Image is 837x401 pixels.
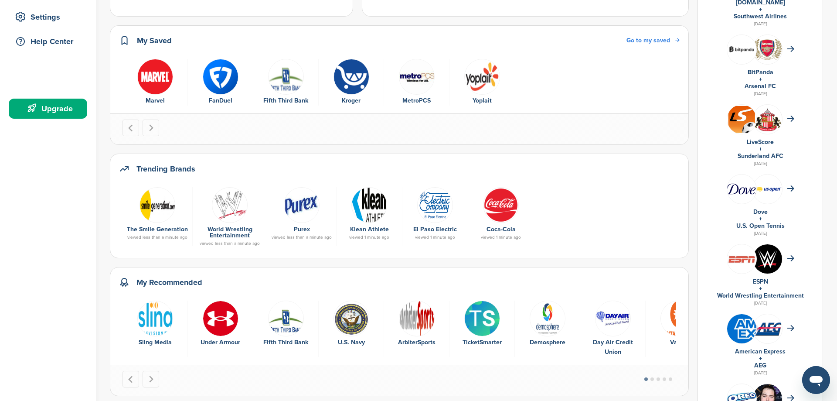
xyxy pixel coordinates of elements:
a: Klean Athlete [350,226,389,233]
a: Open uri20141112 50798 1mk2t5e [197,187,262,222]
a: LiveScore [747,138,774,146]
img: Dayair [595,301,631,336]
div: 1 of 6 [122,59,188,106]
img: Open uri20141112 50798 1mk2t5e [212,187,248,223]
div: ArbiterSports [388,338,445,347]
img: Ka [351,187,387,223]
div: [DATE] [707,369,814,377]
div: Yoplait [454,96,510,106]
a: Help Center [9,31,87,51]
a: + [759,215,762,223]
a: El Paso Electric [413,226,457,233]
img: Amex logo [727,314,756,343]
img: Under armour logo [203,301,238,336]
img: Marvel logo [137,59,173,95]
button: Go to last slide [122,120,139,136]
div: [DATE] [707,160,814,168]
div: viewed less than a minute ago [197,241,262,246]
a: Gdrxlmtv 400x400 Kroger [323,59,379,106]
button: Go to page 4 [663,377,666,381]
span: Go to my saved [626,37,670,44]
a: + [759,285,762,292]
a: + [759,75,762,83]
div: FanDuel [192,96,248,106]
img: Domestic logo [137,301,173,336]
div: 3 of 6 [253,59,319,106]
a: 451ddf96e958c635948cd88c29892565 [473,187,529,222]
div: Settings [13,9,87,25]
a: World Wrestling Entertainment [717,292,804,299]
a: + [759,145,762,153]
img: Screen shot 2018 07 23 at 2.49.02 pm [753,185,782,192]
div: [DATE] [707,230,814,237]
div: viewed 1 minute ago [473,235,529,240]
a: Coca-Cola [487,226,516,233]
div: Under Armour [192,338,248,347]
a: Arsenal FC [745,82,776,90]
button: Go to page 2 [650,377,654,381]
a: Purex [294,226,310,233]
a: Screen shot 2017 06 26 at 11.10.37 am Yoplait [454,59,510,106]
button: Go to page 5 [669,377,672,381]
div: 4 of 6 [319,59,384,106]
button: Next slide [143,371,159,387]
button: Go to page 3 [657,377,660,381]
img: Open uri20141112 64162 1t4610c?1415809572 [753,321,782,336]
a: + [759,6,762,13]
img: Open uri20141112 64162 1q58x9c?1415807470 [753,107,782,131]
div: Fifth Third Bank [258,96,314,106]
img: 451ddf96e958c635948cd88c29892565 [483,187,519,223]
button: Next slide [143,120,159,136]
ul: Select a slide to show [637,376,680,383]
div: viewed 1 minute ago [407,235,463,240]
a: Smile generation logo [127,187,188,222]
a: Url 1 [407,187,463,222]
h2: My Recommended [136,276,202,288]
img: Ts [464,301,500,336]
div: 2 of 6 [188,59,253,106]
img: Fanduel logo [203,59,238,95]
div: viewed less than a minute ago [127,235,188,240]
div: Sling Media [127,338,183,347]
div: 6 of 19 [449,301,515,357]
div: viewed 1 minute ago [341,235,398,240]
div: 2 of 19 [188,301,253,357]
div: 3 of 19 [253,301,319,357]
div: 7 of 19 [515,301,580,357]
img: Screen shot 2016 05 05 at 12.09.31 pm [727,253,756,265]
div: 1 of 19 [122,301,188,357]
img: Data [399,59,435,95]
a: U.S. Open Tennis [736,222,785,230]
img: Gdrxlmtv 400x400 [333,59,369,95]
a: Ka [341,187,398,222]
a: Marvel logo Marvel [127,59,183,106]
div: Demosphere [519,338,575,347]
a: Settings [9,7,87,27]
button: Go to last slide [122,371,139,387]
a: Domestic logo Sling Media [127,301,183,348]
div: 5 of 19 [384,301,449,357]
div: Day Air Credit Union [585,338,641,357]
a: Screen shot 2017 01 20 at 12.41.31 pm Fifth Third Bank [258,301,314,348]
img: Data [727,183,756,194]
img: Open uri20141112 64162 vhlk61?1415807597 [753,39,782,60]
a: Dove [753,208,768,216]
div: 5 of 6 [384,59,449,106]
div: MetroPCS [388,96,445,106]
div: 9 of 19 [646,301,711,357]
a: Sunderland AFC [738,152,783,160]
a: Under armour logo Under Armour [192,301,248,348]
a: BitPanda [748,69,773,76]
div: 8 of 19 [580,301,646,357]
a: Arbitersportslogosilver ArbiterSports [388,301,445,348]
img: Livescore [727,105,756,134]
a: Data MetroPCS [388,59,445,106]
div: Vanta [650,338,706,347]
div: [DATE] [707,90,814,98]
div: Upgrade [13,101,87,117]
img: Data [284,187,320,223]
a: American Express [735,348,786,355]
img: Url 1 [417,187,453,223]
a: Go to my saved [626,36,680,45]
a: World Wrestling Entertainment [208,226,252,239]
